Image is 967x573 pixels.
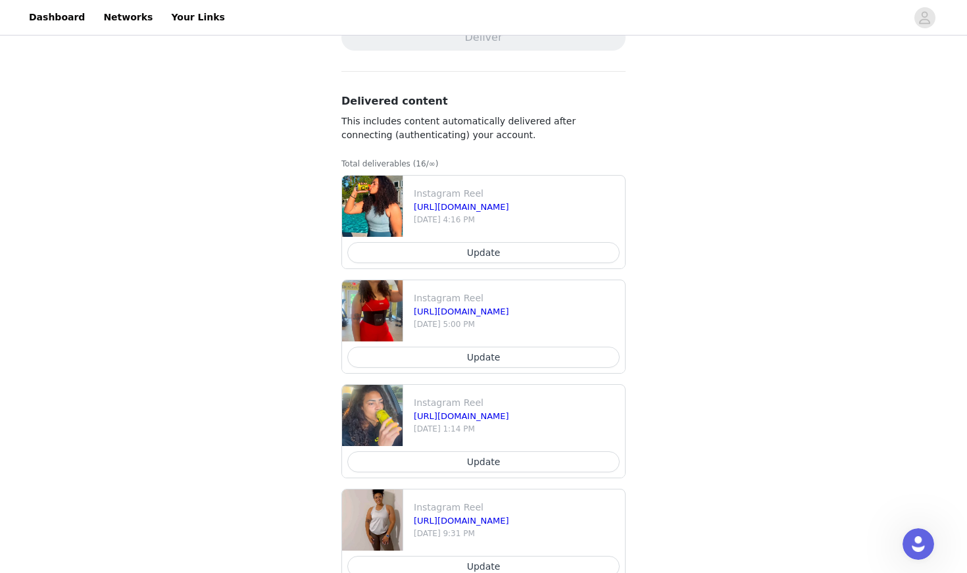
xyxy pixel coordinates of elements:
p: Total deliverables (16/∞) [341,158,626,170]
a: [URL][DOMAIN_NAME] [414,411,509,421]
p: Instagram Reel [414,396,620,410]
a: Dashboard [21,3,93,32]
button: Update [347,347,620,368]
img: file [342,385,403,446]
img: file [342,489,403,551]
div: avatar [918,7,931,28]
img: file [342,176,403,237]
p: Instagram Reel [414,501,620,514]
p: [DATE] 5:00 PM [414,318,620,330]
p: [DATE] 1:14 PM [414,423,620,435]
span: This includes content automatically delivered after connecting (authenticating) your account. [341,116,576,140]
h3: Delivered content [341,93,626,109]
iframe: Intercom live chat [903,528,934,560]
p: Instagram Reel [414,291,620,305]
a: [URL][DOMAIN_NAME] [414,307,509,316]
a: [URL][DOMAIN_NAME] [414,202,509,212]
button: Deliver [341,24,626,51]
a: Your Links [163,3,233,32]
button: Update [347,451,620,472]
img: file [342,280,403,341]
p: Instagram Reel [414,187,620,201]
p: [DATE] 9:31 PM [414,528,620,539]
a: [URL][DOMAIN_NAME] [414,516,509,526]
a: Networks [95,3,161,32]
p: [DATE] 4:16 PM [414,214,620,226]
button: Update [347,242,620,263]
